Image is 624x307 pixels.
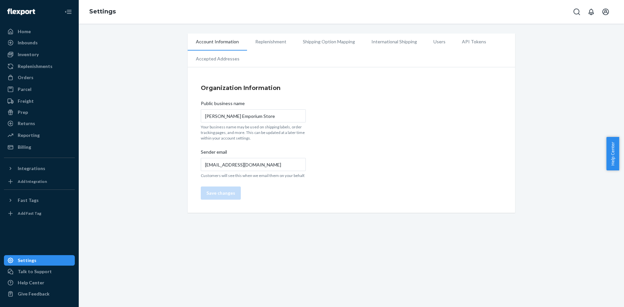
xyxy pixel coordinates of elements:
[18,28,31,35] div: Home
[18,51,39,58] div: Inventory
[4,26,75,37] a: Home
[18,132,40,139] div: Reporting
[606,137,619,170] button: Help Center
[201,173,306,178] p: Customers will see this when we email them on your behalf.
[18,197,39,204] div: Fast Tags
[4,107,75,118] a: Prep
[4,255,75,266] a: Settings
[201,158,306,171] input: Sender email
[18,109,28,116] div: Prep
[188,33,247,51] li: Account Information
[201,109,306,122] input: Public business name
[4,84,75,95] a: Parcel
[18,74,33,81] div: Orders
[4,37,75,48] a: Inbounds
[18,98,34,104] div: Freight
[4,289,75,299] button: Give Feedback
[18,210,41,216] div: Add Fast Tag
[62,5,75,18] button: Close Navigation
[4,130,75,141] a: Reporting
[4,277,75,288] a: Help Center
[18,86,31,93] div: Parcel
[4,195,75,206] button: Fast Tags
[201,84,502,92] h4: Organization Information
[201,100,245,109] span: Public business name
[201,149,227,158] span: Sender email
[18,291,50,297] div: Give Feedback
[89,8,116,15] a: Settings
[454,33,494,50] li: API Tokens
[585,5,598,18] button: Open notifications
[4,163,75,174] button: Integrations
[363,33,425,50] li: International Shipping
[599,5,612,18] button: Open account menu
[18,120,35,127] div: Returns
[18,268,52,275] div: Talk to Support
[247,33,295,50] li: Replenishment
[4,266,75,277] a: Talk to Support
[7,9,35,15] img: Flexport logo
[201,124,306,141] p: Your business name may be used on shipping labels, order tracking pages, and more. This can be up...
[201,186,241,200] button: Save changes
[18,63,52,70] div: Replenishments
[570,5,583,18] button: Open Search Box
[295,33,363,50] li: Shipping Option Mapping
[18,279,44,286] div: Help Center
[18,179,47,184] div: Add Integration
[18,257,36,264] div: Settings
[4,72,75,83] a: Orders
[4,176,75,187] a: Add Integration
[188,51,248,67] li: Accepted Addresses
[18,165,45,172] div: Integrations
[84,2,121,21] ol: breadcrumbs
[18,144,31,150] div: Billing
[4,208,75,219] a: Add Fast Tag
[4,61,75,72] a: Replenishments
[425,33,454,50] li: Users
[4,49,75,60] a: Inventory
[18,39,38,46] div: Inbounds
[4,96,75,106] a: Freight
[4,142,75,152] a: Billing
[4,118,75,129] a: Returns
